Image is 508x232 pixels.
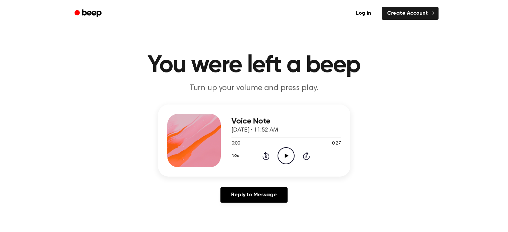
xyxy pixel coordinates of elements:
span: 0:00 [231,140,240,147]
a: Log in [349,6,378,21]
button: 1.0x [231,150,241,162]
a: Reply to Message [220,187,287,203]
a: Create Account [382,7,439,20]
a: Beep [70,7,108,20]
span: [DATE] · 11:52 AM [231,127,278,133]
h3: Voice Note [231,117,341,126]
h1: You were left a beep [83,53,425,77]
p: Turn up your volume and press play. [126,83,382,94]
span: 0:27 [332,140,341,147]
